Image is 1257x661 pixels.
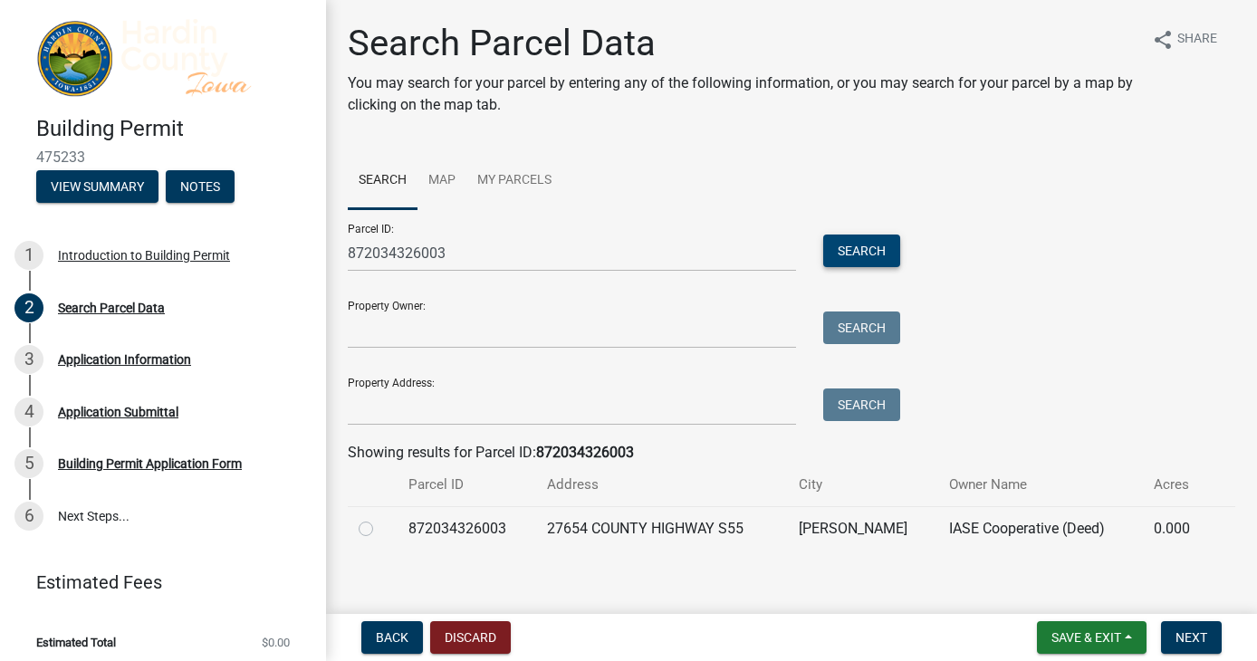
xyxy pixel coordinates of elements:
[14,564,297,600] a: Estimated Fees
[58,249,230,262] div: Introduction to Building Permit
[14,293,43,322] div: 2
[58,457,242,470] div: Building Permit Application Form
[36,148,290,166] span: 475233
[348,152,417,210] a: Search
[823,388,900,421] button: Search
[1175,630,1207,645] span: Next
[536,464,788,506] th: Address
[348,22,1137,65] h1: Search Parcel Data
[58,353,191,366] div: Application Information
[1161,621,1222,654] button: Next
[398,506,535,551] td: 872034326003
[417,152,466,210] a: Map
[36,181,158,196] wm-modal-confirm: Summary
[14,449,43,478] div: 5
[14,502,43,531] div: 6
[1037,621,1147,654] button: Save & Exit
[376,630,408,645] span: Back
[430,621,511,654] button: Discard
[36,19,297,97] img: Hardin County, Iowa
[14,345,43,374] div: 3
[1143,464,1210,506] th: Acres
[166,181,235,196] wm-modal-confirm: Notes
[1152,29,1174,51] i: share
[361,621,423,654] button: Back
[36,637,116,648] span: Estimated Total
[166,170,235,203] button: Notes
[466,152,562,210] a: My Parcels
[1051,630,1121,645] span: Save & Exit
[788,464,938,506] th: City
[348,442,1235,464] div: Showing results for Parcel ID:
[536,506,788,551] td: 27654 COUNTY HIGHWAY S55
[36,116,312,142] h4: Building Permit
[823,311,900,344] button: Search
[348,72,1137,116] p: You may search for your parcel by entering any of the following information, or you may search fo...
[823,235,900,267] button: Search
[938,464,1143,506] th: Owner Name
[36,170,158,203] button: View Summary
[1143,506,1210,551] td: 0.000
[58,302,165,314] div: Search Parcel Data
[14,398,43,426] div: 4
[536,444,634,461] strong: 872034326003
[262,637,290,648] span: $0.00
[58,406,178,418] div: Application Submittal
[938,506,1143,551] td: IASE Cooperative (Deed)
[1177,29,1217,51] span: Share
[1137,22,1232,57] button: shareShare
[398,464,535,506] th: Parcel ID
[14,241,43,270] div: 1
[788,506,938,551] td: [PERSON_NAME]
